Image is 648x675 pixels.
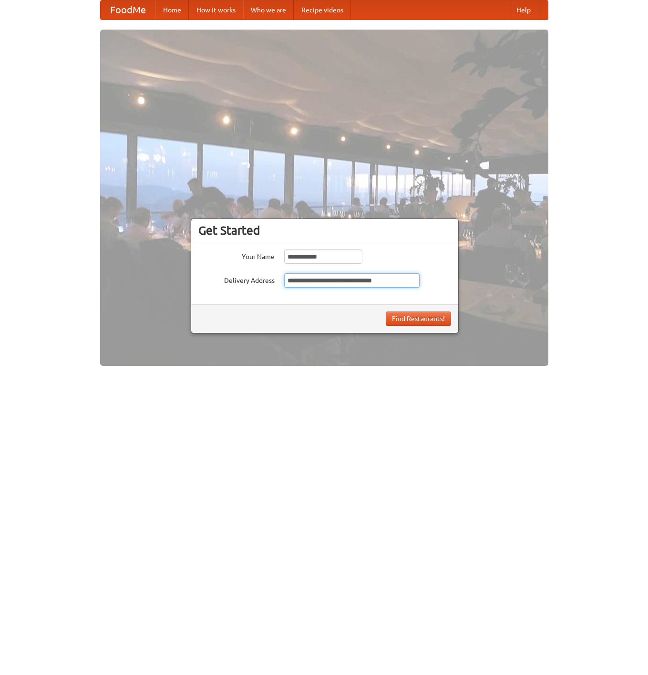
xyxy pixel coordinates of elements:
label: Delivery Address [198,273,275,285]
a: FoodMe [101,0,155,20]
h3: Get Started [198,223,451,238]
a: How it works [189,0,243,20]
label: Your Name [198,249,275,261]
a: Home [155,0,189,20]
a: Recipe videos [294,0,351,20]
button: Find Restaurants! [386,312,451,326]
a: Help [509,0,538,20]
a: Who we are [243,0,294,20]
